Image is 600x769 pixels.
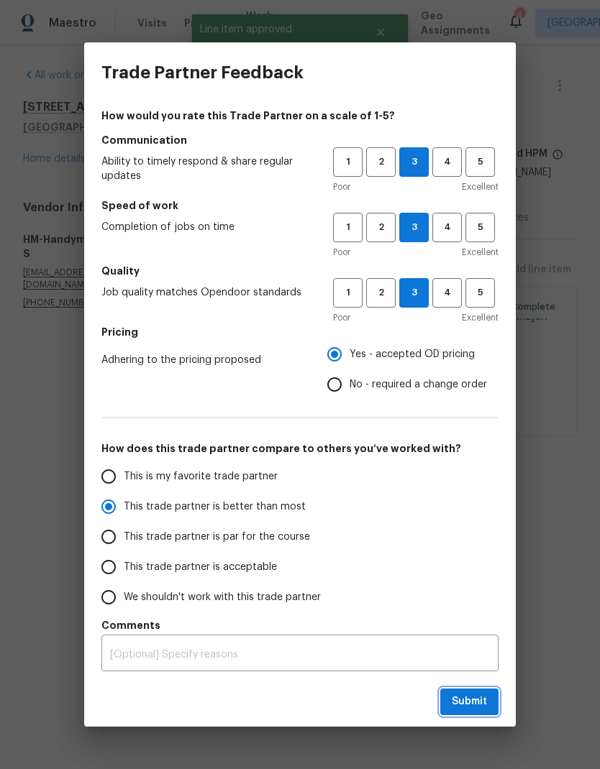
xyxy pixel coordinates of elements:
[335,219,361,236] span: 1
[333,180,350,194] span: Poor
[465,278,495,308] button: 5
[434,219,460,236] span: 4
[467,154,494,170] span: 5
[101,285,310,300] span: Job quality matches Opendoor standards
[350,377,487,392] span: No - required a change order
[462,310,499,325] span: Excellent
[101,198,499,213] h5: Speed of work
[335,154,361,170] span: 1
[467,285,494,301] span: 5
[327,339,499,400] div: Pricing
[101,155,310,183] span: Ability to timely respond & share regular updates
[400,154,428,170] span: 3
[400,219,428,236] span: 3
[333,147,363,177] button: 1
[368,219,394,236] span: 2
[101,109,499,123] h4: How would you rate this Trade Partner on a scale of 1-5?
[366,147,396,177] button: 2
[101,618,499,632] h5: Comments
[400,285,428,301] span: 3
[462,180,499,194] span: Excellent
[368,154,394,170] span: 2
[462,245,499,259] span: Excellent
[101,325,499,339] h5: Pricing
[434,154,460,170] span: 4
[465,213,495,242] button: 5
[440,689,499,715] button: Submit
[124,560,277,575] span: This trade partner is acceptable
[432,147,462,177] button: 4
[399,213,429,242] button: 3
[124,590,321,605] span: We shouldn't work with this trade partner
[452,693,487,711] span: Submit
[333,278,363,308] button: 1
[101,441,499,456] h5: How does this trade partner compare to others you’ve worked with?
[124,499,306,515] span: This trade partner is better than most
[368,285,394,301] span: 2
[432,213,462,242] button: 4
[101,353,304,367] span: Adhering to the pricing proposed
[434,285,460,301] span: 4
[467,219,494,236] span: 5
[101,133,499,147] h5: Communication
[465,147,495,177] button: 5
[399,147,429,177] button: 3
[333,213,363,242] button: 1
[333,310,350,325] span: Poor
[399,278,429,308] button: 3
[124,469,278,484] span: This is my favorite trade partner
[101,63,304,83] h3: Trade Partner Feedback
[101,264,499,278] h5: Quality
[333,245,350,259] span: Poor
[124,530,310,545] span: This trade partner is par for the course
[366,213,396,242] button: 2
[432,278,462,308] button: 4
[350,347,475,362] span: Yes - accepted OD pricing
[366,278,396,308] button: 2
[101,461,499,612] div: How does this trade partner compare to others you’ve worked with?
[335,285,361,301] span: 1
[101,220,310,234] span: Completion of jobs on time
